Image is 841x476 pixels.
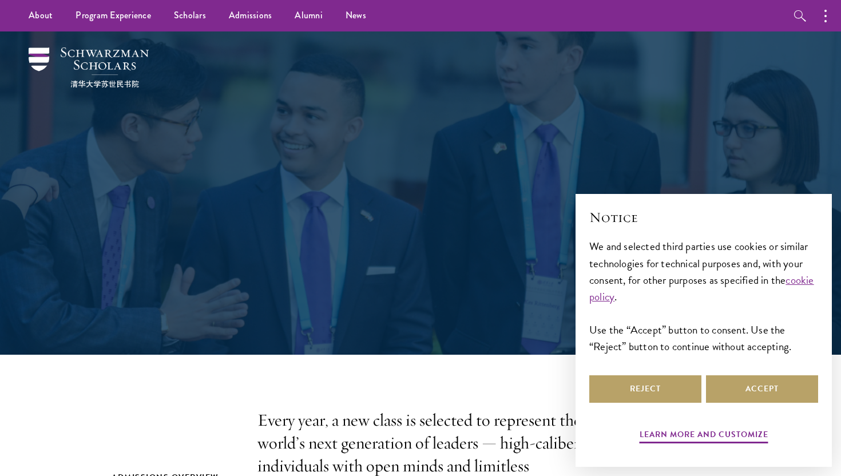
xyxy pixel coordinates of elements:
img: Schwarzman Scholars [29,47,149,88]
a: cookie policy [589,272,814,305]
div: We and selected third parties use cookies or similar technologies for technical purposes and, wit... [589,238,818,354]
button: Learn more and customize [640,427,768,445]
button: Accept [706,375,818,403]
button: Reject [589,375,701,403]
h2: Notice [589,208,818,227]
